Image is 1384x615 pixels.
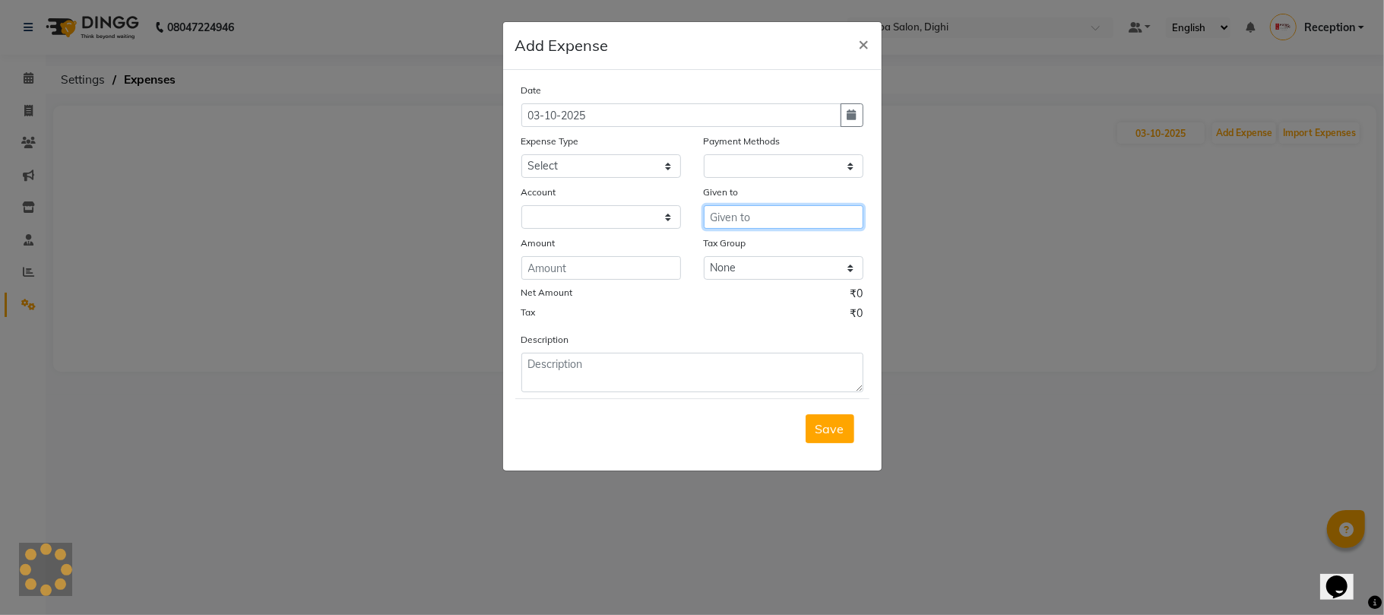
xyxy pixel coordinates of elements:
span: Save [816,421,844,436]
label: Description [521,333,569,347]
label: Tax Group [704,236,746,250]
iframe: chat widget [1320,554,1369,600]
input: Given to [704,205,863,229]
span: ₹0 [850,286,863,306]
button: Close [847,22,882,65]
label: Net Amount [521,286,573,300]
input: Amount [521,256,681,280]
label: Amount [521,236,556,250]
label: Given to [704,185,739,199]
label: Payment Methods [704,135,781,148]
span: × [859,32,869,55]
label: Date [521,84,542,97]
button: Save [806,414,854,443]
label: Tax [521,306,536,319]
span: ₹0 [850,306,863,325]
label: Expense Type [521,135,579,148]
label: Account [521,185,556,199]
h5: Add Expense [515,34,609,57]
